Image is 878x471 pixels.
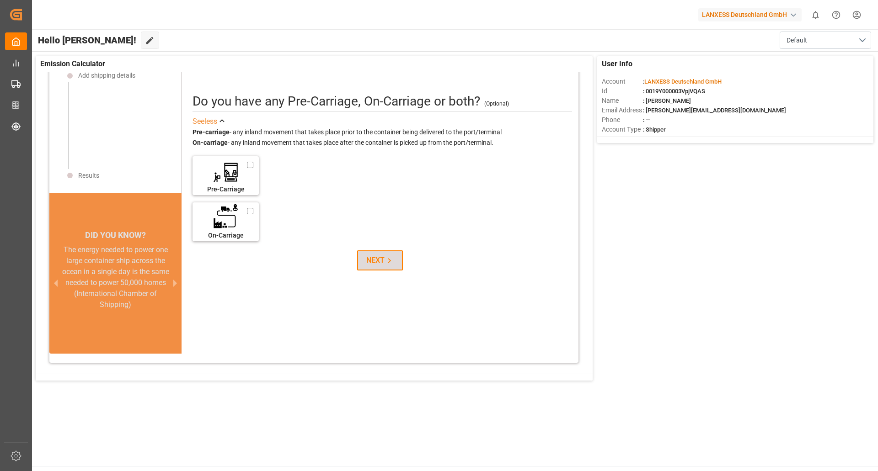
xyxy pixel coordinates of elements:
[780,32,871,49] button: open menu
[38,32,136,49] span: Hello [PERSON_NAME]!
[787,36,807,45] span: Default
[78,171,99,180] div: Results
[40,58,105,69] span: Emission Calculator
[643,116,650,123] span: : —
[193,139,228,146] strong: On-carriage
[643,78,722,85] span: :
[49,244,62,321] button: previous slide / item
[484,100,509,108] div: (Optional)
[366,255,394,266] div: NEXT
[197,185,254,194] div: Pre-Carriage
[78,71,135,80] div: Add shipping details
[698,6,805,23] button: LANXESS Deutschland GmbH
[60,244,171,310] div: The energy needed to power one large container ship across the ocean in a single day is the same ...
[49,225,182,244] div: DID YOU KNOW?
[193,128,230,136] strong: Pre-carriage
[643,97,691,104] span: : [PERSON_NAME]
[643,88,705,95] span: : 0019Y000003VpjVQAS
[602,96,643,106] span: Name
[644,78,722,85] span: LANXESS Deutschland GmbH
[602,86,643,96] span: Id
[602,77,643,86] span: Account
[193,116,217,127] div: See less
[643,126,666,133] span: : Shipper
[602,125,643,134] span: Account Type
[698,8,802,21] div: LANXESS Deutschland GmbH
[193,127,572,149] div: - any inland movement that takes place prior to the container being delivered to the port/termina...
[805,5,826,25] button: show 0 new notifications
[602,115,643,125] span: Phone
[826,5,846,25] button: Help Center
[193,92,480,111] div: Do you have any Pre-Carriage, On-Carriage or both? (optional)
[169,244,182,321] button: next slide / item
[602,58,632,69] span: User Info
[602,106,643,115] span: Email Address
[643,107,786,114] span: : [PERSON_NAME][EMAIL_ADDRESS][DOMAIN_NAME]
[247,161,253,169] input: Pre-Carriage
[247,207,253,215] input: On-Carriage
[197,231,254,240] div: On-Carriage
[357,250,403,270] button: NEXT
